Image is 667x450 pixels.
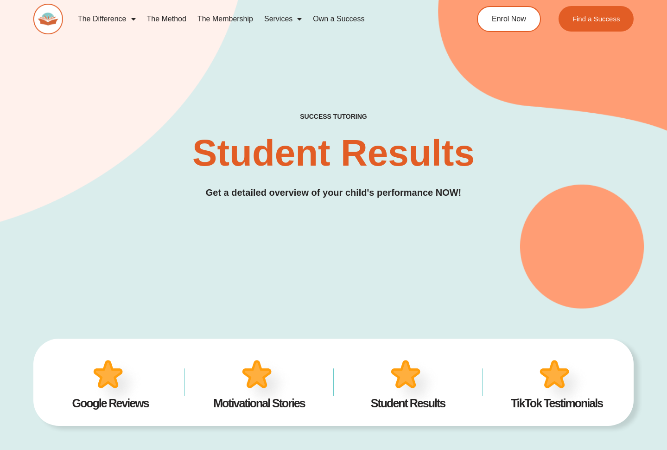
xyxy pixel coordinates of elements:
nav: Menu [72,8,443,30]
a: The Membership [192,8,259,30]
h4: SUCCESS TUTORING​ [245,113,422,121]
h4: Google Reviews [50,398,171,409]
a: Enrol Now [477,6,541,32]
h4: TikTok Testimonials [496,398,617,409]
h3: Get a detailed overview of your child's performance NOW! [33,186,634,200]
a: Find a Success [559,6,634,32]
span: Enrol Now [492,15,526,23]
a: Own a Success [307,8,370,30]
a: Services [259,8,307,30]
h4: Student Results [348,398,468,409]
span: Find a Success [572,15,620,22]
h2: Student Results [54,135,612,172]
a: The Method [141,8,192,30]
a: The Difference [72,8,141,30]
h4: Motivational Stories [199,398,319,409]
